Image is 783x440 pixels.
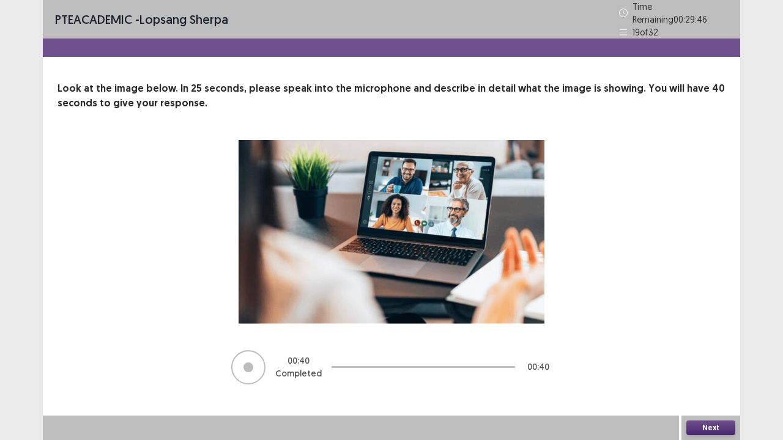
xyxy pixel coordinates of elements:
p: Look at the image below. In 25 seconds, please speak into the microphone and describe in detail w... [58,81,725,111]
img: image-description [239,140,544,324]
span: PTE academic [55,12,132,27]
p: - lopsang sherpa [55,10,228,29]
p: 19 of 32 [633,26,658,38]
button: Next [686,420,735,435]
p: 00 : 40 [527,361,549,373]
p: 00 : 40 [288,354,310,367]
p: Completed [275,367,322,380]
